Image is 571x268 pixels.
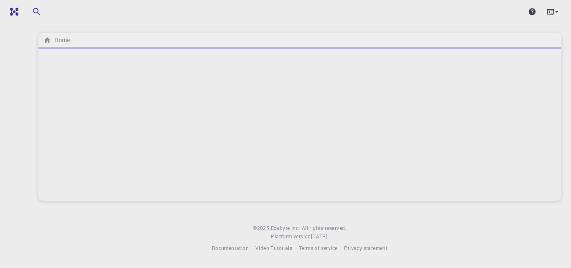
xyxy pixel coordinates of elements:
[7,8,18,16] img: logo
[344,244,387,253] a: Privacy statement
[212,244,249,253] a: Documentation
[311,232,329,241] a: [DATE].
[271,224,300,232] a: Exabyte Inc.
[311,233,329,240] span: [DATE] .
[299,245,337,251] span: Terms of service
[51,36,70,45] h6: Home
[344,245,387,251] span: Privacy statement
[271,232,311,241] span: Platform version
[302,224,347,232] span: All rights reserved.
[255,245,292,251] span: Video Tutorials
[271,225,300,231] span: Exabyte Inc.
[42,36,71,45] nav: breadcrumb
[299,244,337,253] a: Terms of service
[253,224,270,232] span: © 2025
[255,244,292,253] a: Video Tutorials
[212,245,249,251] span: Documentation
